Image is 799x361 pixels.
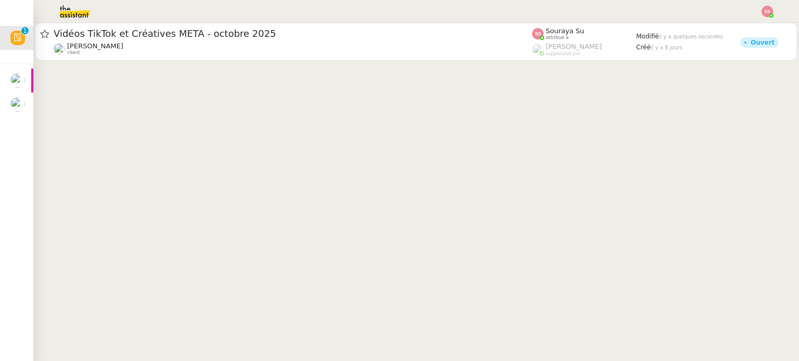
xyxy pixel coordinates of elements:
[546,27,584,35] span: Souraya Su
[546,43,602,50] span: [PERSON_NAME]
[532,27,636,41] app-user-label: attribué à
[67,42,123,50] span: [PERSON_NAME]
[659,34,723,39] span: il y a quelques secondes
[532,43,636,56] app-user-label: suppervisé par
[532,44,544,55] img: users%2FoFdbodQ3TgNoWt9kP3GXAs5oaCq1%2Favatar%2Fprofile-pic.png
[636,44,651,51] span: Créé
[10,73,25,88] img: users%2FAXgjBsdPtrYuxuZvIJjRexEdqnq2%2Favatar%2F1599931753966.jpeg
[67,50,80,56] span: client
[54,43,65,55] img: users%2FCk7ZD5ubFNWivK6gJdIkoi2SB5d2%2Favatar%2F3f84dbb7-4157-4842-a987-fca65a8b7a9a
[762,6,773,17] img: svg
[751,39,775,46] div: Ouvert
[636,33,659,40] span: Modifié
[546,51,581,57] span: suppervisé par
[532,28,544,39] img: svg
[651,45,682,50] span: il y a 8 jours
[54,29,532,38] span: Vidéos TikTok et Créatives META - octobre 2025
[21,27,29,34] nz-badge-sup: 1
[23,27,27,36] p: 1
[546,35,569,41] span: attribué à
[54,42,532,56] app-user-detailed-label: client
[10,97,25,112] img: users%2FCk7ZD5ubFNWivK6gJdIkoi2SB5d2%2Favatar%2F3f84dbb7-4157-4842-a987-fca65a8b7a9a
